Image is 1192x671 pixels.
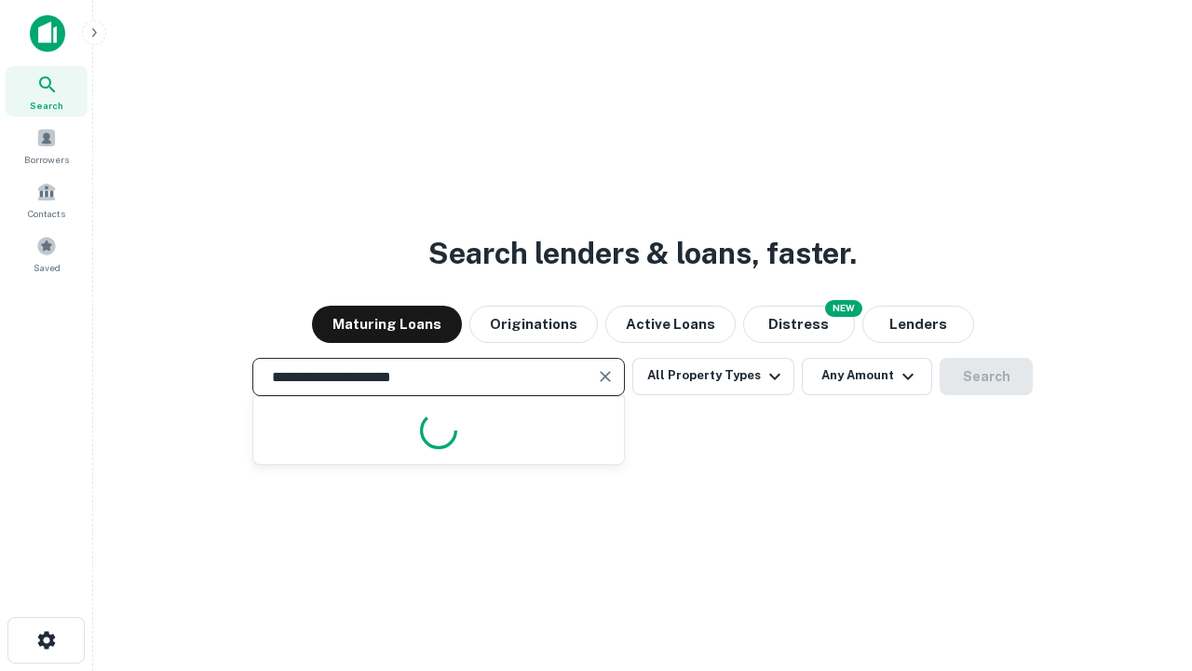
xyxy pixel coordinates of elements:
a: Contacts [6,174,88,225]
button: Lenders [862,306,974,343]
button: Any Amount [802,358,932,395]
button: Search distressed loans with lien and other non-mortgage details. [743,306,855,343]
span: Search [30,98,63,113]
button: All Property Types [632,358,794,395]
a: Saved [6,228,88,279]
button: Clear [592,363,618,390]
div: NEW [825,300,862,317]
button: Maturing Loans [312,306,462,343]
a: Search [6,66,88,116]
h3: Search lenders & loans, faster. [428,231,857,276]
button: Active Loans [605,306,736,343]
iframe: Chat Widget [1099,522,1192,611]
a: Borrowers [6,120,88,171]
img: capitalize-icon.png [30,15,65,52]
span: Saved [34,260,61,275]
button: Originations [469,306,598,343]
span: Borrowers [24,152,69,167]
span: Contacts [28,206,65,221]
